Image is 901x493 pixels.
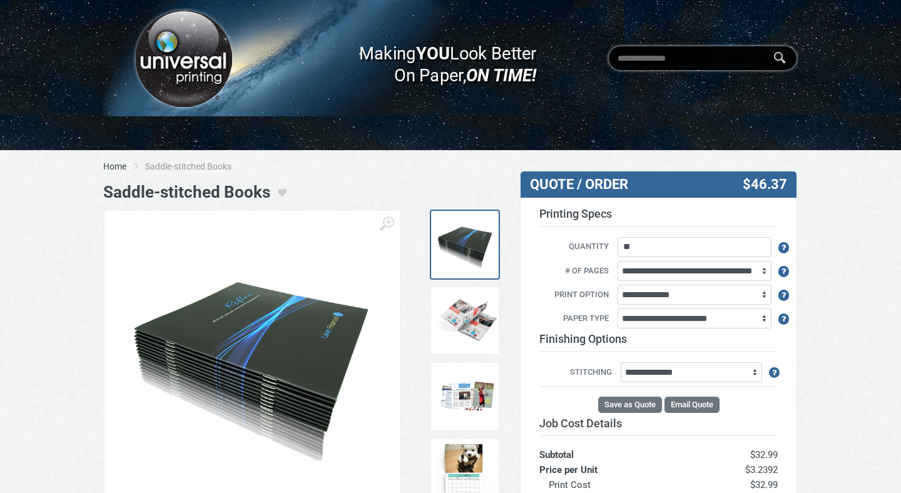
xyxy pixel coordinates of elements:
a: Open Spreads [430,286,501,356]
img: Samples [434,365,497,428]
h3: Printing Specs [539,207,778,227]
li: Saddle-stitched Books [145,160,250,173]
img: Saddlestich Book [117,257,387,460]
img: Open Spreads [434,290,497,352]
span: $46.37 [743,176,787,193]
h1: Saddle-stitched Books [103,183,270,202]
span: $3.2392 [745,464,778,475]
th: Print Cost [539,477,685,492]
img: Logo.png [131,6,236,111]
a: Home [103,160,126,173]
button: Email Quote [664,397,720,413]
h3: Job Cost Details [539,417,778,430]
button: Save as Quote [598,397,662,413]
nav: breadcrumb [103,160,798,173]
span: $32.99 [750,449,778,460]
label: Paper Type [530,312,615,326]
label: Stitching [539,366,618,380]
label: # of Pages [530,265,615,278]
th: Subtotal [539,435,685,462]
img: Saddlestich Book [434,213,497,276]
th: Price per Unit [539,462,685,477]
span: $32.99 [750,479,778,490]
label: Print Option [530,288,615,302]
div: Making Look Better On Paper, [334,30,536,86]
b: YOU [415,43,449,64]
a: Saddlestich Book [430,210,501,280]
h3: QUOTE / ORDER [530,176,695,193]
i: ON TIME! [466,64,536,86]
label: Quantity [530,240,615,254]
a: Samples [430,362,501,432]
h3: Finishing Options [539,332,778,352]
